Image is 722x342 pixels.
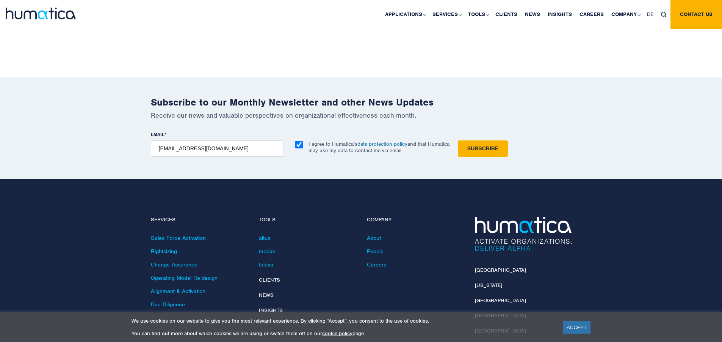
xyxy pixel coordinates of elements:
[475,297,526,304] a: [GEOGRAPHIC_DATA]
[151,111,572,120] p: Receive our news and valuable perspectives on organizational effectiveness each month.
[367,235,381,241] a: About
[259,277,280,283] a: Clients
[259,217,356,223] h4: Tools
[151,301,185,308] a: Due Diligence
[367,217,464,223] h4: Company
[259,235,270,241] a: altus
[151,274,218,281] a: Operating Model Re-design
[132,330,553,337] p: You can find out more about which cookies we are using or switch them off on our page.
[151,96,572,108] h2: Subscribe to our Monthly Newsletter and other News Updates
[6,8,76,19] img: logo
[259,292,274,298] a: News
[151,235,206,241] a: Sales Force Activation
[151,248,177,255] a: Rightsizing
[475,282,502,288] a: [US_STATE]
[151,131,164,137] span: EMAIL
[367,261,386,268] a: Careers
[357,141,407,147] a: data protection policy
[475,267,526,273] a: [GEOGRAPHIC_DATA]
[475,217,572,251] img: Humatica
[151,261,197,268] a: Change Assurance
[309,141,449,154] p: I agree to Humatica’s and that Humatica may use my data to contact me via email.
[458,140,508,157] input: Subscribe
[259,261,273,268] a: taleva
[132,318,553,324] p: We use cookies on our website to give you the most relevant experience. By clicking “Accept”, you...
[151,217,247,223] h4: Services
[295,141,303,148] input: I agree to Humatica’sdata protection policyand that Humatica may use my data to contact me via em...
[151,140,284,157] input: name@company.com
[259,248,275,255] a: modas
[563,321,590,334] a: ACCEPT
[647,11,653,17] span: DE
[322,330,352,337] a: cookie policy
[367,248,384,255] a: People
[661,12,667,17] img: search_icon
[151,288,205,295] a: Alignment & Activation
[259,307,283,314] a: Insights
